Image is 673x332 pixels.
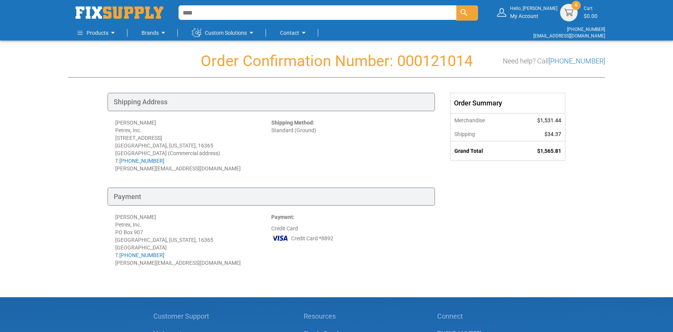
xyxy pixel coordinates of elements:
strong: Grand Total [454,148,483,154]
div: Payment [108,188,435,206]
th: Merchandise [451,113,513,127]
h1: Order Confirmation Number: 000121014 [68,53,605,70]
a: Custom Solutions [192,25,256,40]
span: 0 [575,2,578,8]
a: Products [77,25,118,40]
h3: Need help? Call [503,57,605,65]
a: [PHONE_NUMBER] [549,57,605,65]
div: Credit Card [271,213,427,267]
a: [EMAIL_ADDRESS][DOMAIN_NAME] [533,33,605,39]
span: $34.37 [544,131,561,137]
a: [PHONE_NUMBER] [119,158,164,164]
a: [PHONE_NUMBER] [567,27,605,32]
th: Shipping [451,127,513,141]
a: [PHONE_NUMBER] [119,252,164,258]
div: Order Summary [451,93,565,113]
strong: Shipping Method: [271,120,314,126]
div: [PERSON_NAME] Petrex, Inc. [STREET_ADDRESS] [GEOGRAPHIC_DATA], [US_STATE], 16365 [GEOGRAPHIC_DATA... [115,119,271,172]
span: Credit Card *8892 [291,235,333,242]
span: $1,565.81 [537,148,561,154]
div: My Account [510,5,557,19]
h5: Resources [304,313,347,320]
div: [PERSON_NAME] Petrex, Inc. PO Box 907 [GEOGRAPHIC_DATA], [US_STATE], 16365 [GEOGRAPHIC_DATA] T: [... [115,213,271,267]
img: Fix Industrial Supply [76,6,163,19]
h5: Connect [437,313,520,320]
small: Hello, [PERSON_NAME] [510,5,557,12]
h5: Customer Support [153,313,213,320]
span: $0.00 [584,13,597,19]
strong: Payment: [271,214,295,220]
small: Cart [584,5,597,12]
div: Shipping Address [108,93,435,111]
img: VI [271,232,289,244]
a: Contact [280,25,308,40]
a: store logo [76,6,163,19]
a: Brands [142,25,168,40]
div: Standard (Ground) [271,119,427,172]
span: $1,531.44 [537,117,561,123]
